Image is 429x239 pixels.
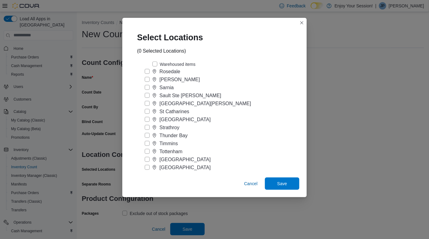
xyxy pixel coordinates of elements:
div: Rosedale [159,68,180,75]
label: Warehoused items [152,61,195,68]
div: Thunder Bay [159,132,188,139]
div: [GEOGRAPHIC_DATA] [159,116,211,123]
div: Strathroy [159,124,179,131]
div: (0 Selected Locations) [137,47,186,55]
div: St Catharines [159,108,189,115]
div: Welland [159,172,177,179]
div: Sarnia [159,84,174,91]
div: Select Locations [130,25,215,47]
div: [PERSON_NAME] [159,76,200,83]
button: Save [265,177,299,190]
div: [GEOGRAPHIC_DATA] [159,164,211,171]
div: [GEOGRAPHIC_DATA] [159,156,211,163]
button: Closes this modal window [298,19,305,26]
span: Save [277,181,287,187]
div: Tottenham [159,148,183,155]
span: Cancel [244,181,258,187]
button: Cancel [242,177,260,190]
div: [GEOGRAPHIC_DATA][PERSON_NAME] [159,100,251,107]
div: Sault Ste [PERSON_NAME] [159,92,221,99]
div: Timmins [159,140,178,147]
